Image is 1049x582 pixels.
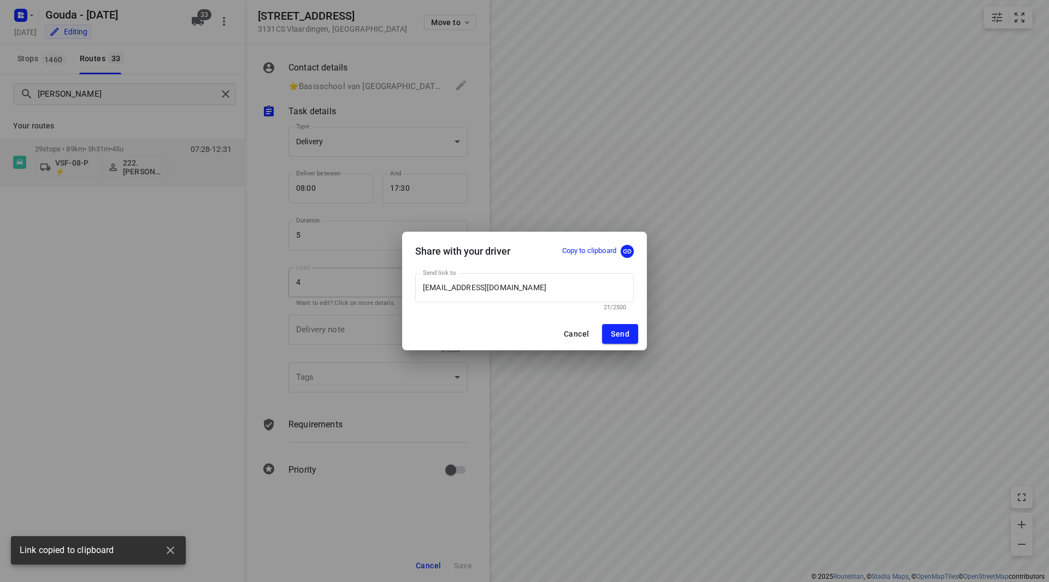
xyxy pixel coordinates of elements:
[602,324,638,344] button: Send
[564,330,589,338] span: Cancel
[604,304,626,311] span: 21/2500
[562,246,616,256] p: Copy to clipboard
[611,330,629,338] span: Send
[555,324,598,344] button: Cancel
[20,544,114,557] span: Link copied to clipboard
[415,273,634,303] input: Driver’s email address
[415,245,510,257] h5: Share with your driver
